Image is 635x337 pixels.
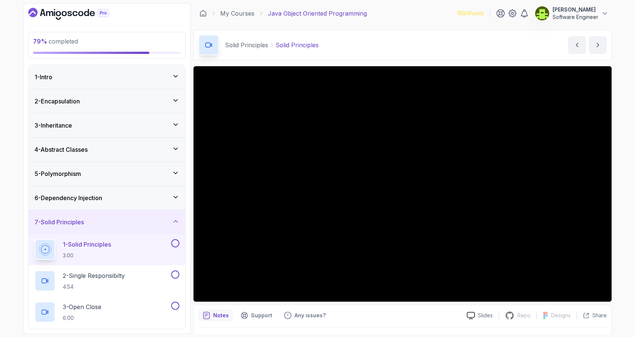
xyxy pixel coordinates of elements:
p: Share [592,312,607,319]
button: 6-Dependency Injection [29,186,185,210]
button: next content [589,36,607,54]
p: Notes [213,312,229,319]
p: 6:00 [63,314,101,322]
h3: 4 - Abstract Classes [35,145,88,154]
h3: 3 - Inheritance [35,121,72,130]
h3: 7 - Solid Principles [35,218,84,227]
button: 1-Intro [29,65,185,89]
button: 3-Open Close6:00 [35,302,179,322]
h3: 2 - Encapsulation [35,97,80,106]
a: My Courses [220,9,254,18]
p: Software Engineer [553,13,598,21]
p: Solid Principles [225,41,268,49]
button: 7-Solid Principles [29,210,185,234]
p: Repo [517,312,531,319]
button: notes button [198,309,233,321]
button: Share [577,312,607,319]
a: Dashboard [199,10,207,17]
h3: 5 - Polymorphism [35,169,81,178]
p: Any issues? [294,312,326,319]
button: user profile image[PERSON_NAME]Software Engineer [535,6,609,21]
p: Designs [551,312,571,319]
button: 2-Single Responsibilty4:54 [35,270,179,291]
p: [PERSON_NAME] [553,6,598,13]
p: 1 - Solid Principles [63,240,111,249]
p: 1690 Points [457,10,484,17]
span: completed [33,38,78,45]
p: Support [251,312,272,319]
button: 4-Abstract Classes [29,138,185,161]
p: 2 - Single Responsibilty [63,271,125,280]
a: Dashboard [28,8,126,20]
p: Solid Principles [276,41,319,49]
span: 79 % [33,38,47,45]
p: 3:00 [63,252,111,259]
button: Support button [236,309,277,321]
button: 3-Inheritance [29,113,185,137]
p: Slides [478,312,493,319]
button: previous content [568,36,586,54]
img: user profile image [535,6,549,20]
p: Java Object Oriented Programming [268,9,367,18]
button: 1-Solid Principles3:00 [35,239,179,260]
button: 2-Encapsulation [29,89,185,113]
button: Feedback button [280,309,330,321]
p: 3 - Open Close [63,302,101,311]
button: 5-Polymorphism [29,162,185,186]
h3: 1 - Intro [35,73,52,81]
iframe: 2 - SOLID Principles [193,66,612,302]
p: 4:54 [63,283,125,291]
h3: 6 - Dependency Injection [35,193,102,202]
a: Slides [461,312,499,320]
